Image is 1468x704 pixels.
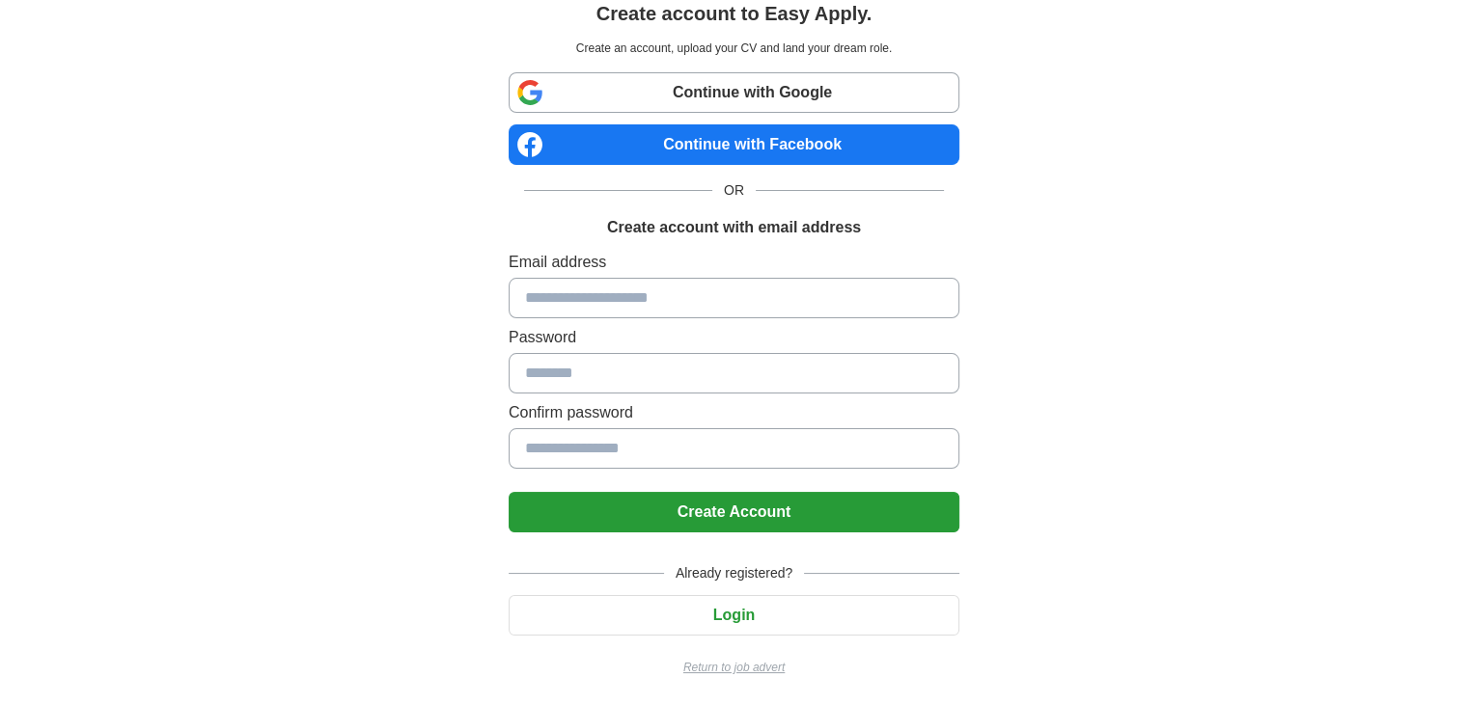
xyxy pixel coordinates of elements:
[512,40,956,57] p: Create an account, upload your CV and land your dream role.
[509,326,959,349] label: Password
[509,72,959,113] a: Continue with Google
[607,216,861,239] h1: Create account with email address
[712,180,756,201] span: OR
[509,607,959,623] a: Login
[664,563,804,583] span: Already registered?
[509,124,959,165] a: Continue with Facebook
[509,492,959,532] button: Create Account
[509,401,959,424] label: Confirm password
[509,251,959,274] label: Email address
[509,659,959,676] a: Return to job advert
[509,595,959,636] button: Login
